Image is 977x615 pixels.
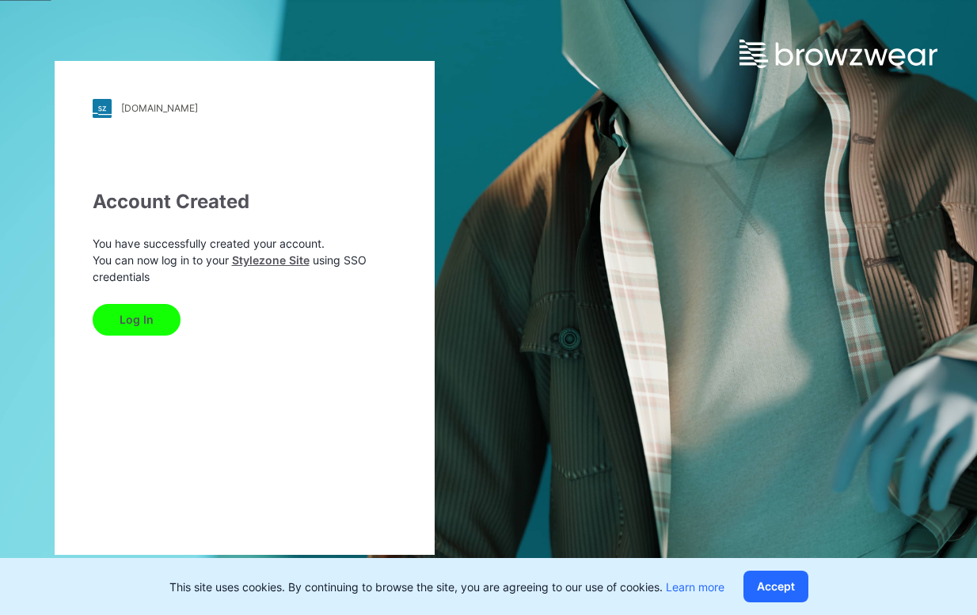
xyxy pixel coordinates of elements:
p: You can now log in to your using SSO credentials [93,252,397,285]
button: Accept [743,571,808,602]
div: [DOMAIN_NAME] [121,102,198,114]
a: Learn more [666,580,724,594]
img: stylezone-logo.562084cfcfab977791bfbf7441f1a819.svg [93,99,112,118]
a: [DOMAIN_NAME] [93,99,397,118]
img: browzwear-logo.e42bd6dac1945053ebaf764b6aa21510.svg [739,40,937,68]
p: You have successfully created your account. [93,235,397,252]
p: This site uses cookies. By continuing to browse the site, you are agreeing to our use of cookies. [169,579,724,595]
button: Log In [93,304,181,336]
div: Account Created [93,188,397,216]
a: Stylezone Site [232,253,310,267]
